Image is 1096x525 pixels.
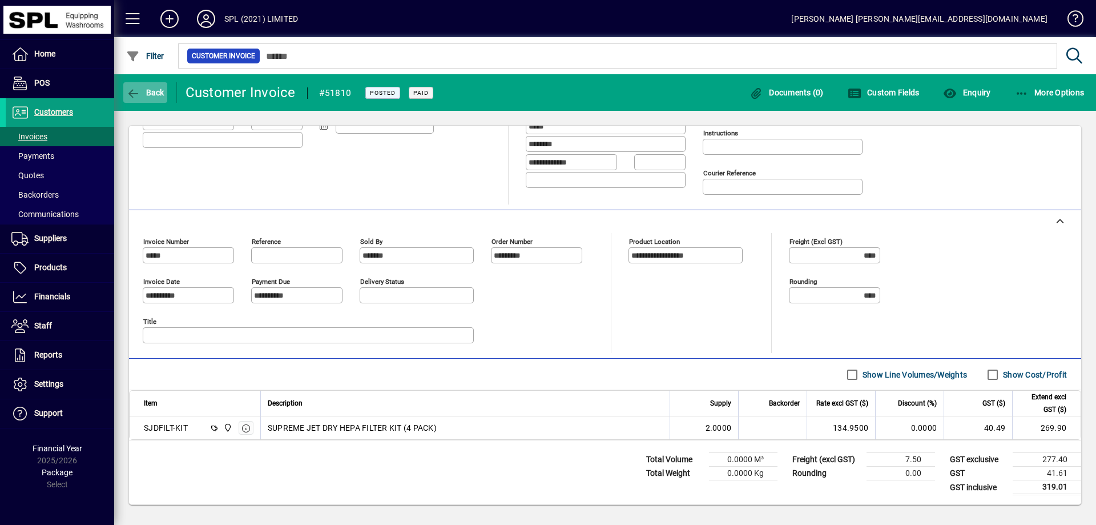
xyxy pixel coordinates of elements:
[860,369,967,380] label: Show Line Volumes/Weights
[6,166,114,185] a: Quotes
[709,453,777,467] td: 0.0000 M³
[252,278,290,286] mat-label: Payment due
[845,82,922,103] button: Custom Fields
[114,82,177,103] app-page-header-button: Back
[6,205,114,224] a: Communications
[144,397,158,410] span: Item
[940,82,993,103] button: Enquiry
[6,312,114,340] a: Staff
[814,422,868,434] div: 134.9500
[192,50,255,62] span: Customer Invoice
[186,83,296,102] div: Customer Invoice
[144,422,188,434] div: SJDFILT-KIT
[370,89,396,97] span: Posted
[6,146,114,166] a: Payments
[1013,480,1081,495] td: 319.01
[944,467,1013,480] td: GST
[6,69,114,98] a: POS
[789,278,817,286] mat-label: Rounding
[789,238,843,246] mat-label: Freight (excl GST)
[6,283,114,311] a: Financials
[706,422,732,434] span: 2.0000
[629,238,680,246] mat-label: Product location
[1012,416,1081,439] td: 269.90
[360,278,404,286] mat-label: Delivery status
[1020,391,1066,416] span: Extend excl GST ($)
[34,78,50,87] span: POS
[6,399,114,428] a: Support
[6,40,114,69] a: Home
[33,444,82,453] span: Financial Year
[123,46,167,66] button: Filter
[6,254,114,282] a: Products
[1059,2,1082,39] a: Knowledge Base
[6,185,114,205] a: Backorders
[34,234,67,243] span: Suppliers
[11,132,47,141] span: Invoices
[1001,369,1067,380] label: Show Cost/Profit
[6,341,114,370] a: Reports
[413,89,429,97] span: Paid
[34,408,63,418] span: Support
[747,82,827,103] button: Documents (0)
[34,350,62,359] span: Reports
[34,321,52,330] span: Staff
[791,10,1047,28] div: [PERSON_NAME] [PERSON_NAME][EMAIL_ADDRESS][DOMAIN_NAME]
[143,238,189,246] mat-label: Invoice number
[944,416,1012,439] td: 40.49
[875,416,944,439] td: 0.0000
[943,88,990,97] span: Enquiry
[268,397,303,410] span: Description
[34,263,67,272] span: Products
[944,480,1013,495] td: GST inclusive
[491,238,533,246] mat-label: Order number
[143,278,180,286] mat-label: Invoice date
[42,468,72,477] span: Package
[34,292,70,301] span: Financials
[220,422,233,434] span: SPL (2021) Limited
[252,238,281,246] mat-label: Reference
[640,467,709,480] td: Total Weight
[816,397,868,410] span: Rate excl GST ($)
[319,84,352,102] div: #51810
[11,171,44,180] span: Quotes
[787,453,867,467] td: Freight (excl GST)
[126,51,164,61] span: Filter
[188,9,224,29] button: Profile
[34,49,55,58] span: Home
[1013,453,1081,467] td: 277.40
[848,88,920,97] span: Custom Fields
[769,397,800,410] span: Backorder
[224,10,298,28] div: SPL (2021) LIMITED
[268,422,437,434] span: SUPREME JET DRY HEPA FILTER KIT (4 PACK)
[703,129,738,137] mat-label: Instructions
[1015,88,1085,97] span: More Options
[787,467,867,480] td: Rounding
[126,88,164,97] span: Back
[143,318,156,326] mat-label: Title
[640,453,709,467] td: Total Volume
[703,169,756,177] mat-label: Courier Reference
[867,453,935,467] td: 7.50
[151,9,188,29] button: Add
[944,453,1013,467] td: GST exclusive
[6,370,114,399] a: Settings
[34,379,63,388] span: Settings
[1013,467,1081,480] td: 41.61
[11,151,54,161] span: Payments
[6,127,114,146] a: Invoices
[867,467,935,480] td: 0.00
[982,397,1005,410] span: GST ($)
[750,88,824,97] span: Documents (0)
[34,107,73,117] span: Customers
[898,397,937,410] span: Discount (%)
[1012,82,1087,103] button: More Options
[709,467,777,480] td: 0.0000 Kg
[360,238,382,246] mat-label: Sold by
[6,225,114,253] a: Suppliers
[11,190,59,199] span: Backorders
[123,82,167,103] button: Back
[11,210,79,219] span: Communications
[710,397,731,410] span: Supply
